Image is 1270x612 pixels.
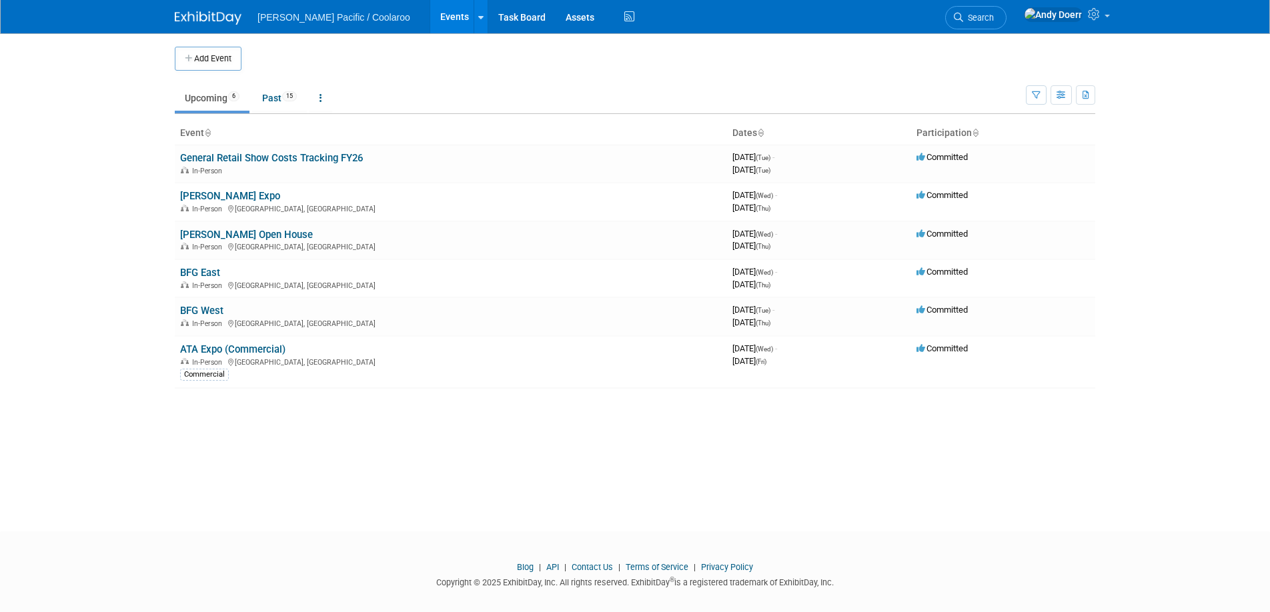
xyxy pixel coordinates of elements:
[181,205,189,211] img: In-Person Event
[732,305,774,315] span: [DATE]
[756,243,770,250] span: (Thu)
[180,267,220,279] a: BFG East
[1024,7,1083,22] img: Andy Doerr
[517,562,534,572] a: Blog
[181,358,189,365] img: In-Person Event
[756,345,773,353] span: (Wed)
[192,358,226,367] span: In-Person
[180,279,722,290] div: [GEOGRAPHIC_DATA], [GEOGRAPHIC_DATA]
[972,127,979,138] a: Sort by Participation Type
[732,343,777,353] span: [DATE]
[175,85,249,111] a: Upcoming6
[701,562,753,572] a: Privacy Policy
[916,190,968,200] span: Committed
[756,205,770,212] span: (Thu)
[756,231,773,238] span: (Wed)
[252,85,307,111] a: Past15
[180,317,722,328] div: [GEOGRAPHIC_DATA], [GEOGRAPHIC_DATA]
[732,279,770,289] span: [DATE]
[180,305,223,317] a: BFG West
[756,192,773,199] span: (Wed)
[180,152,363,164] a: General Retail Show Costs Tracking FY26
[732,165,770,175] span: [DATE]
[192,205,226,213] span: In-Person
[772,152,774,162] span: -
[690,562,699,572] span: |
[757,127,764,138] a: Sort by Start Date
[732,190,777,200] span: [DATE]
[775,267,777,277] span: -
[204,127,211,138] a: Sort by Event Name
[175,47,241,71] button: Add Event
[732,267,777,277] span: [DATE]
[175,11,241,25] img: ExhibitDay
[180,190,280,202] a: [PERSON_NAME] Expo
[257,12,410,23] span: [PERSON_NAME] Pacific / Coolaroo
[916,229,968,239] span: Committed
[756,319,770,327] span: (Thu)
[228,91,239,101] span: 6
[911,122,1095,145] th: Participation
[626,562,688,572] a: Terms of Service
[756,269,773,276] span: (Wed)
[963,13,994,23] span: Search
[180,356,722,367] div: [GEOGRAPHIC_DATA], [GEOGRAPHIC_DATA]
[192,243,226,251] span: In-Person
[670,576,674,583] sup: ®
[772,305,774,315] span: -
[916,343,968,353] span: Committed
[181,319,189,326] img: In-Person Event
[181,167,189,173] img: In-Person Event
[732,317,770,327] span: [DATE]
[181,243,189,249] img: In-Person Event
[756,167,770,174] span: (Tue)
[180,343,285,355] a: ATA Expo (Commercial)
[756,307,770,314] span: (Tue)
[561,562,570,572] span: |
[945,6,1007,29] a: Search
[775,229,777,239] span: -
[756,358,766,365] span: (Fri)
[181,281,189,288] img: In-Person Event
[180,369,229,381] div: Commercial
[732,229,777,239] span: [DATE]
[775,343,777,353] span: -
[192,319,226,328] span: In-Person
[615,562,624,572] span: |
[175,122,727,145] th: Event
[192,281,226,290] span: In-Person
[572,562,613,572] a: Contact Us
[756,154,770,161] span: (Tue)
[180,229,313,241] a: [PERSON_NAME] Open House
[732,203,770,213] span: [DATE]
[732,241,770,251] span: [DATE]
[916,267,968,277] span: Committed
[916,152,968,162] span: Committed
[546,562,559,572] a: API
[756,281,770,289] span: (Thu)
[732,152,774,162] span: [DATE]
[536,562,544,572] span: |
[180,241,722,251] div: [GEOGRAPHIC_DATA], [GEOGRAPHIC_DATA]
[192,167,226,175] span: In-Person
[282,91,297,101] span: 15
[727,122,911,145] th: Dates
[916,305,968,315] span: Committed
[775,190,777,200] span: -
[180,203,722,213] div: [GEOGRAPHIC_DATA], [GEOGRAPHIC_DATA]
[732,356,766,366] span: [DATE]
